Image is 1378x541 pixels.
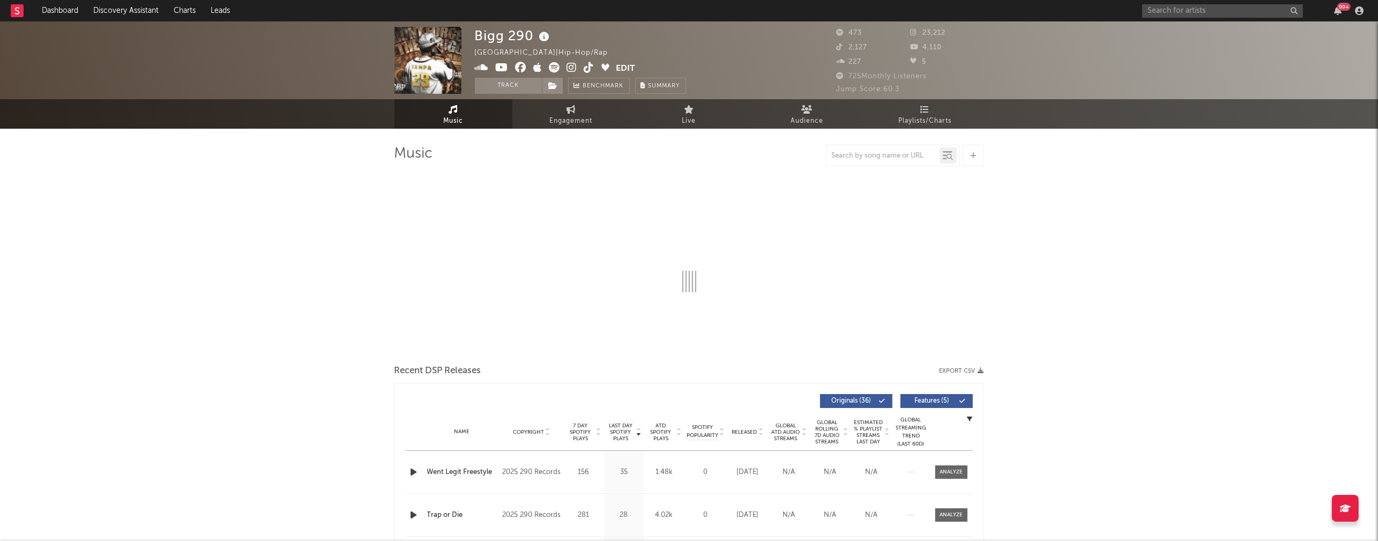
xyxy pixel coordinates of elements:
[813,467,848,478] div: N/A
[427,428,497,436] div: Name
[475,47,621,60] div: [GEOGRAPHIC_DATA] | Hip-Hop/Rap
[475,78,542,94] button: Track
[827,398,876,404] span: Originals ( 36 )
[502,509,561,522] div: 2025 290 Records
[475,27,553,45] div: Bigg 290
[583,80,624,93] span: Benchmark
[687,424,718,440] span: Spotify Popularity
[394,365,481,377] span: Recent DSP Releases
[771,510,807,521] div: N/A
[910,29,945,36] span: 23,212
[647,510,682,521] div: 4.02k
[647,467,682,478] div: 1.48k
[730,510,766,521] div: [DATE]
[682,115,696,128] span: Live
[649,83,680,89] span: Summary
[732,429,757,435] span: Released
[813,419,842,445] span: Global Rolling 7D Audio Streams
[607,510,642,521] div: 28
[567,510,601,521] div: 281
[687,467,725,478] div: 0
[630,99,748,129] a: Live
[443,115,463,128] span: Music
[771,467,807,478] div: N/A
[771,423,801,442] span: Global ATD Audio Streams
[394,99,512,129] a: Music
[512,99,630,129] a: Engagement
[568,78,630,94] a: Benchmark
[826,152,940,160] input: Search by song name or URL
[940,368,984,374] button: Export CSV
[837,58,862,65] span: 227
[748,99,866,129] a: Audience
[635,78,686,94] button: Summary
[854,510,890,521] div: N/A
[898,115,951,128] span: Playlists/Charts
[866,99,984,129] a: Playlists/Charts
[837,29,862,36] span: 473
[813,510,848,521] div: N/A
[837,44,868,51] span: 2,127
[1334,6,1342,15] button: 99+
[427,467,497,478] a: Went Legit Freestyle
[820,394,892,408] button: Originals(36)
[907,398,957,404] span: Features ( 5 )
[1142,4,1303,18] input: Search for artists
[895,416,927,448] div: Global Streaming Trend (Last 60D)
[791,115,823,128] span: Audience
[427,510,497,521] a: Trap or Die
[837,73,927,80] span: 725 Monthly Listeners
[647,423,675,442] span: ATD Spotify Plays
[910,58,926,65] span: 5
[910,44,942,51] span: 4,110
[502,466,561,479] div: 2025 290 Records
[607,423,635,442] span: Last Day Spotify Plays
[616,62,636,76] button: Edit
[837,86,900,93] span: Jump Score: 60.3
[607,467,642,478] div: 35
[900,394,973,408] button: Features(5)
[550,115,593,128] span: Engagement
[730,467,766,478] div: [DATE]
[567,467,601,478] div: 156
[1337,3,1351,11] div: 99 +
[854,467,890,478] div: N/A
[687,510,725,521] div: 0
[854,419,883,445] span: Estimated % Playlist Streams Last Day
[513,429,544,435] span: Copyright
[567,423,595,442] span: 7 Day Spotify Plays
